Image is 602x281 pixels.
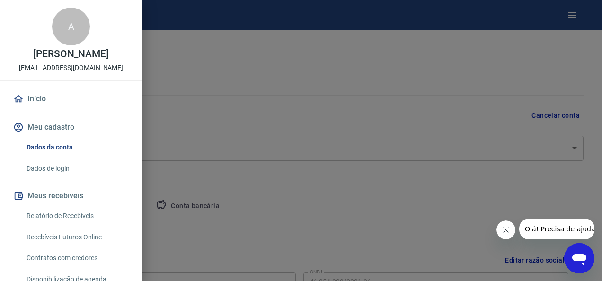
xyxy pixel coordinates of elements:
[6,7,80,14] span: Olá! Precisa de ajuda?
[33,49,109,59] p: [PERSON_NAME]
[23,138,131,157] a: Dados da conta
[23,248,131,268] a: Contratos com credores
[52,8,90,45] div: A
[23,159,131,178] a: Dados de login
[519,219,594,239] iframe: Mensagem da empresa
[11,185,131,206] button: Meus recebíveis
[564,243,594,273] iframe: Botão para abrir a janela de mensagens
[11,117,131,138] button: Meu cadastro
[19,63,124,73] p: [EMAIL_ADDRESS][DOMAIN_NAME]
[23,206,131,226] a: Relatório de Recebíveis
[11,88,131,109] a: Início
[23,228,131,247] a: Recebíveis Futuros Online
[496,220,515,239] iframe: Fechar mensagem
